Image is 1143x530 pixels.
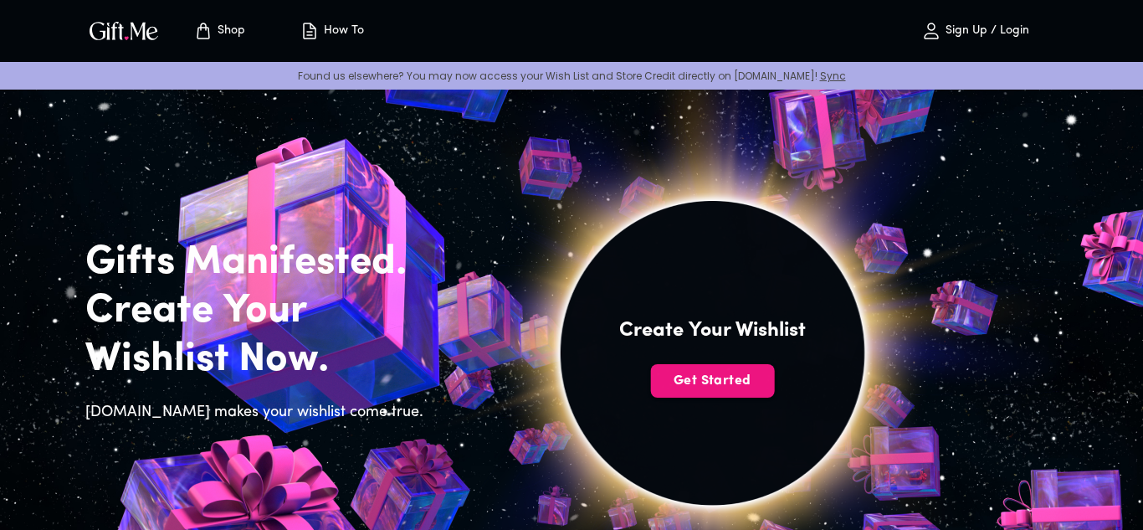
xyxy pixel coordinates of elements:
h2: Gifts Manifested. [85,239,433,287]
h4: Create Your Wishlist [619,317,806,344]
button: Store page [173,4,265,58]
button: Get Started [650,364,774,398]
button: Sign Up / Login [891,4,1058,58]
h2: Create Your [85,287,433,336]
h2: Wishlist Now. [85,336,433,384]
img: GiftMe Logo [86,18,161,43]
p: Sign Up / Login [941,24,1029,39]
button: GiftMe Logo [85,21,163,41]
h6: [DOMAIN_NAME] makes your wishlist come true. [85,401,433,425]
span: Get Started [650,372,774,390]
button: How To [285,4,377,58]
p: Found us elsewhere? You may now access your Wish List and Store Credit directly on [DOMAIN_NAME]! [13,69,1130,83]
a: Sync [820,69,846,83]
p: How To [320,24,364,39]
img: how-to.svg [300,21,320,41]
p: Shop [213,24,245,39]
